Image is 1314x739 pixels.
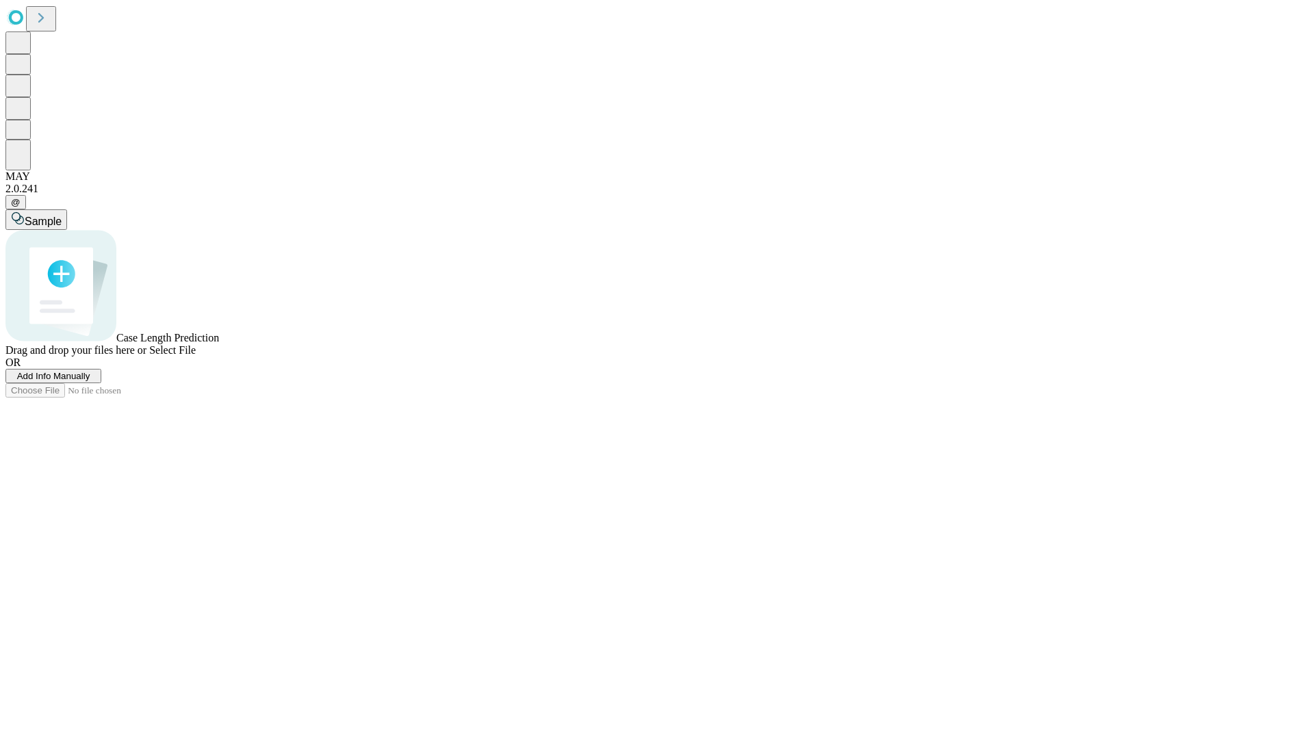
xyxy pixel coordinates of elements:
button: Sample [5,209,67,230]
span: Sample [25,216,62,227]
div: 2.0.241 [5,183,1309,195]
span: OR [5,356,21,368]
button: Add Info Manually [5,369,101,383]
span: Case Length Prediction [116,332,219,343]
span: @ [11,197,21,207]
span: Drag and drop your files here or [5,344,146,356]
button: @ [5,195,26,209]
span: Select File [149,344,196,356]
span: Add Info Manually [17,371,90,381]
div: MAY [5,170,1309,183]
